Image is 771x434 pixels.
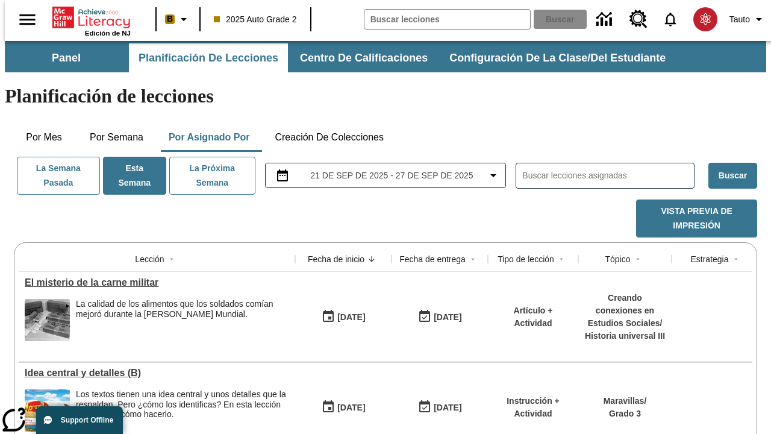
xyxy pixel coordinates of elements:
[52,51,81,65] span: Panel
[164,252,179,266] button: Sort
[725,8,771,30] button: Perfil/Configuración
[76,299,289,341] div: La calidad de los alimentos que los soldados comían mejoró durante la Segunda Guerra Mundial.
[440,43,675,72] button: Configuración de la clase/del estudiante
[655,4,686,35] a: Notificaciones
[486,168,501,183] svg: Collapse Date Range Filter
[604,395,647,407] p: Maravillas /
[76,299,289,319] p: La calidad de los alimentos que los soldados comían mejoró durante la [PERSON_NAME] Mundial.
[729,13,750,26] span: Tauto
[160,8,196,30] button: Boost El color de la clase es anaranjado claro. Cambiar el color de la clase.
[364,10,530,29] input: Buscar campo
[729,252,743,266] button: Sort
[85,30,131,37] span: Edición de NJ
[25,277,289,288] div: El misterio de la carne militar
[554,252,569,266] button: Sort
[25,299,70,341] img: Fotografía en blanco y negro que muestra cajas de raciones de comida militares con la etiqueta U....
[5,41,766,72] div: Subbarra de navegación
[498,253,554,265] div: Tipo de lección
[167,11,173,27] span: B
[631,252,645,266] button: Sort
[14,123,74,152] button: Por mes
[414,396,466,419] button: 09/21/25: Último día en que podrá accederse la lección
[494,304,572,330] p: Artículo + Actividad
[270,168,501,183] button: Seleccione el intervalo de fechas opción del menú
[317,306,369,329] button: 09/21/25: Primer día en que estuvo disponible la lección
[25,368,289,379] a: Idea central y detalles (B), Lecciones
[686,4,725,35] button: Escoja un nuevo avatar
[690,253,728,265] div: Estrategia
[466,252,480,266] button: Sort
[159,123,260,152] button: Por asignado por
[80,123,153,152] button: Por semana
[308,253,364,265] div: Fecha de inicio
[337,400,365,415] div: [DATE]
[76,389,289,432] div: Los textos tienen una idea central y unos detalles que la respaldan. Pero ¿cómo los identificas? ...
[434,400,461,415] div: [DATE]
[434,310,461,325] div: [DATE]
[584,330,666,342] p: Historia universal III
[25,389,70,432] img: portada de Maravillas de tercer grado: una mariposa vuela sobre un campo y un río, con montañas a...
[52,5,131,30] a: Portada
[605,253,630,265] div: Tópico
[522,167,694,184] input: Buscar lecciones asignadas
[364,252,379,266] button: Sort
[61,416,113,424] span: Support Offline
[310,169,473,182] span: 21 de sep de 2025 - 27 de sep de 2025
[5,85,766,107] h1: Planificación de lecciones
[5,43,676,72] div: Subbarra de navegación
[76,389,289,420] div: Los textos tienen una idea central y unos detalles que la respaldan. Pero ¿cómo los identificas? ...
[214,13,297,26] span: 2025 Auto Grade 2
[52,4,131,37] div: Portada
[622,3,655,36] a: Centro de recursos, Se abrirá en una pestaña nueva.
[708,163,757,189] button: Buscar
[36,406,123,434] button: Support Offline
[135,253,164,265] div: Lección
[17,157,100,195] button: La semana pasada
[693,7,717,31] img: avatar image
[10,2,45,37] button: Abrir el menú lateral
[589,3,622,36] a: Centro de información
[25,368,289,379] div: Idea central y detalles (B)
[25,277,289,288] a: El misterio de la carne militar , Lecciones
[494,395,572,420] p: Instrucción + Actividad
[449,51,666,65] span: Configuración de la clase/del estudiante
[414,306,466,329] button: 09/21/25: Último día en que podrá accederse la lección
[584,292,666,330] p: Creando conexiones en Estudios Sociales /
[317,396,369,419] button: 09/21/25: Primer día en que estuvo disponible la lección
[290,43,437,72] button: Centro de calificaciones
[399,253,466,265] div: Fecha de entrega
[265,123,393,152] button: Creación de colecciones
[169,157,255,195] button: La próxima semana
[103,157,166,195] button: Esta semana
[337,310,365,325] div: [DATE]
[129,43,288,72] button: Planificación de lecciones
[6,43,126,72] button: Panel
[636,200,757,237] button: Vista previa de impresión
[604,407,647,420] p: Grado 3
[300,51,428,65] span: Centro de calificaciones
[139,51,278,65] span: Planificación de lecciones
